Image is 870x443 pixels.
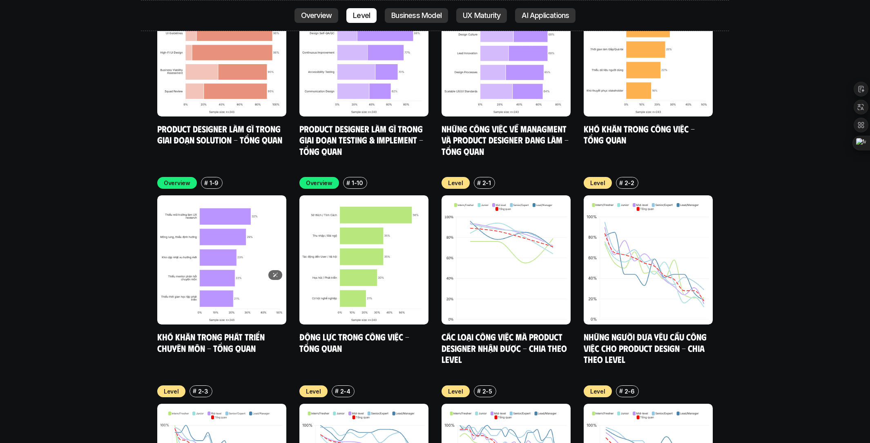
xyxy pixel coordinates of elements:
a: Khó khăn trong công việc - Tổng quan [584,123,697,145]
p: 2-1 [482,179,491,187]
h6: # [477,180,481,186]
p: Overview [301,11,332,20]
a: Khó khăn trong phát triển chuyên môn - Tổng quan [157,331,267,354]
p: 2-4 [340,387,350,396]
p: Level [164,387,179,396]
h6: # [204,180,208,186]
a: Những công việc về Managment và Product Designer đang làm - Tổng quan [442,123,571,157]
a: UX Maturity [456,8,507,23]
p: Level [306,387,321,396]
p: 2-2 [625,179,634,187]
a: Những người đưa yêu cầu công việc cho Product Design - Chia theo Level [584,331,709,365]
p: 1-10 [352,179,363,187]
a: Level [346,8,377,23]
a: AI Applications [515,8,576,23]
p: UX Maturity [463,11,500,20]
p: AI Applications [522,11,569,20]
p: Business Model [391,11,442,20]
p: Overview [306,179,332,187]
h6: # [193,388,196,394]
a: Product Designer làm gì trong giai đoạn Testing & Implement - Tổng quan [299,123,425,157]
p: 2-6 [625,387,635,396]
h6: # [477,388,481,394]
h6: # [346,180,350,186]
p: Level [590,179,605,187]
h6: # [619,180,623,186]
h6: # [335,388,339,394]
a: Các loại công việc mà Product Designer nhận được - Chia theo Level [442,331,569,365]
a: Product Designer làm gì trong giai đoạn Solution - Tổng quan [157,123,283,145]
h6: # [619,388,623,394]
a: Động lực trong công việc - Tổng quan [299,331,411,354]
p: Level [448,179,463,187]
p: 2-3 [198,387,208,396]
p: Overview [164,179,190,187]
a: Business Model [385,8,448,23]
p: Level [590,387,605,396]
p: Level [353,11,370,20]
p: 2-5 [482,387,492,396]
a: Overview [294,8,339,23]
p: 1-9 [210,179,219,187]
p: Level [448,387,463,396]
